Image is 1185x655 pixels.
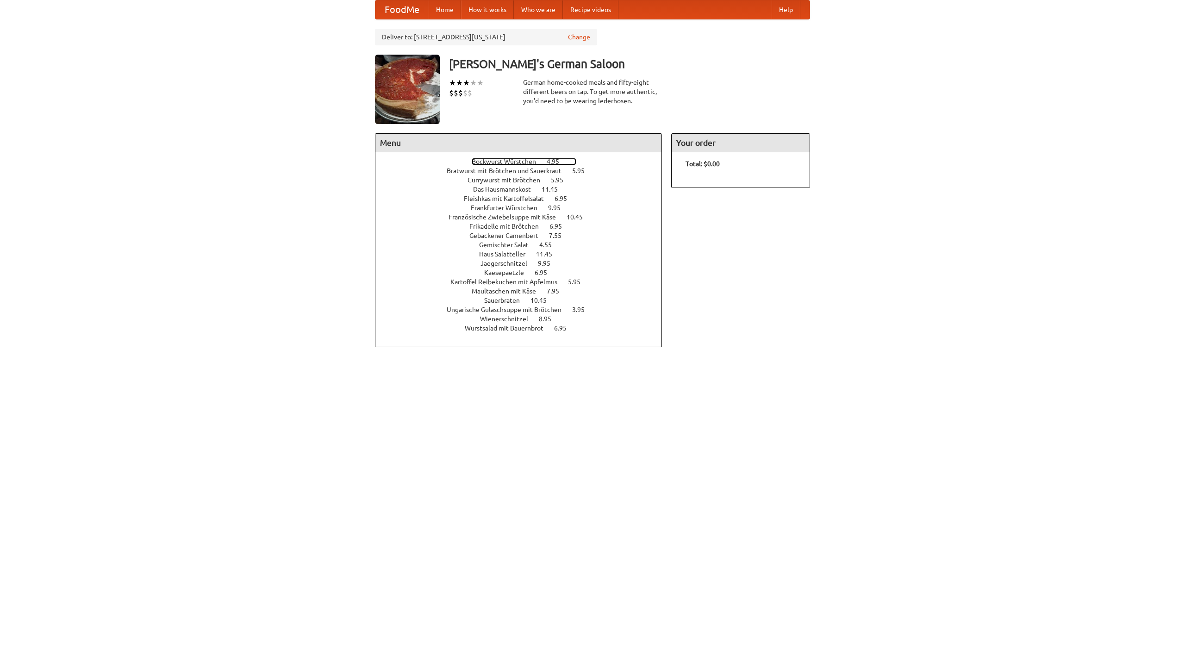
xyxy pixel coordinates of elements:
[514,0,563,19] a: Who we are
[469,232,548,239] span: Gebackener Camenbert
[536,250,561,258] span: 11.45
[572,167,594,175] span: 5.95
[477,78,484,88] li: ★
[672,134,810,152] h4: Your order
[554,324,576,332] span: 6.95
[447,167,602,175] a: Bratwurst mit Brötchen und Sauerkraut 5.95
[549,223,571,230] span: 6.95
[568,278,590,286] span: 5.95
[375,55,440,124] img: angular.jpg
[465,324,553,332] span: Wurstsalad mit Bauernbrot
[375,134,661,152] h4: Menu
[465,324,584,332] a: Wurstsalad mit Bauernbrot 6.95
[472,158,576,165] a: Bockwurst Würstchen 4.95
[473,186,540,193] span: Das Hausmannskost
[468,176,549,184] span: Currywurst mit Brötchen
[375,0,429,19] a: FoodMe
[549,232,571,239] span: 7.55
[447,306,571,313] span: Ungarische Gulaschsuppe mit Brötchen
[449,213,565,221] span: Französische Zwiebelsuppe mit Käse
[461,0,514,19] a: How it works
[555,195,576,202] span: 6.95
[548,204,570,212] span: 9.95
[479,250,569,258] a: Haus Salatteller 11.45
[429,0,461,19] a: Home
[449,55,810,73] h3: [PERSON_NAME]'s German Saloon
[563,0,618,19] a: Recipe videos
[542,186,567,193] span: 11.45
[464,195,584,202] a: Fleishkas mit Kartoffelsalat 6.95
[473,186,575,193] a: Das Hausmannskost 11.45
[484,297,529,304] span: Sauerbraten
[470,78,477,88] li: ★
[772,0,800,19] a: Help
[464,195,553,202] span: Fleishkas mit Kartoffelsalat
[468,88,472,98] li: $
[447,167,571,175] span: Bratwurst mit Brötchen und Sauerkraut
[479,250,535,258] span: Haus Salatteller
[472,158,545,165] span: Bockwurst Würstchen
[454,88,458,98] li: $
[538,260,560,267] span: 9.95
[547,158,568,165] span: 4.95
[547,287,568,295] span: 7.95
[484,269,564,276] a: Kaesepaetzle 6.95
[568,32,590,42] a: Change
[479,241,538,249] span: Gemischter Salat
[375,29,597,45] div: Deliver to: [STREET_ADDRESS][US_STATE]
[456,78,463,88] li: ★
[450,278,567,286] span: Kartoffel Reibekuchen mit Apfelmus
[458,88,463,98] li: $
[480,315,537,323] span: Wienerschnitzel
[572,306,594,313] span: 3.95
[480,260,536,267] span: Jaegerschnitzel
[469,223,579,230] a: Frikadelle mit Brötchen 6.95
[463,78,470,88] li: ★
[463,88,468,98] li: $
[449,213,600,221] a: Französische Zwiebelsuppe mit Käse 10.45
[484,297,564,304] a: Sauerbraten 10.45
[567,213,592,221] span: 10.45
[480,315,568,323] a: Wienerschnitzel 8.95
[471,204,547,212] span: Frankfurter Würstchen
[484,269,533,276] span: Kaesepaetzle
[472,287,545,295] span: Maultaschen mit Käse
[449,78,456,88] li: ★
[449,88,454,98] li: $
[686,160,720,168] b: Total: $0.00
[469,232,579,239] a: Gebackener Camenbert 7.55
[523,78,662,106] div: German home-cooked meals and fifty-eight different beers on tap. To get more authentic, you'd nee...
[479,241,569,249] a: Gemischter Salat 4.55
[469,223,548,230] span: Frikadelle mit Brötchen
[450,278,598,286] a: Kartoffel Reibekuchen mit Apfelmus 5.95
[539,315,561,323] span: 8.95
[551,176,573,184] span: 5.95
[530,297,556,304] span: 10.45
[471,204,578,212] a: Frankfurter Würstchen 9.95
[535,269,556,276] span: 6.95
[447,306,602,313] a: Ungarische Gulaschsuppe mit Brötchen 3.95
[539,241,561,249] span: 4.55
[468,176,580,184] a: Currywurst mit Brötchen 5.95
[472,287,576,295] a: Maultaschen mit Käse 7.95
[480,260,568,267] a: Jaegerschnitzel 9.95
